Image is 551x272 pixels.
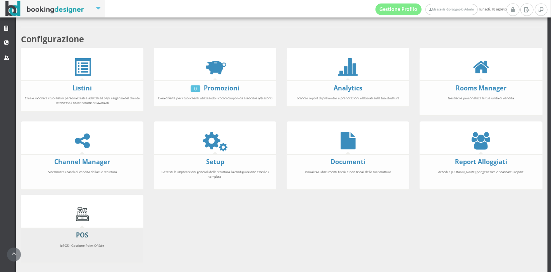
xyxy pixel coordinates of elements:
div: 0 [191,85,200,92]
div: Gestisci e personalizza le tue unità di vendita [420,92,542,113]
a: Listini [72,84,92,92]
a: Report Alloggiati [455,158,507,166]
div: Visualizza i documenti fiscali e non fiscali della tua struttura [287,166,409,187]
b: Configurazione [21,33,84,45]
div: Crea e modifica i tuoi listini personalizzati e adattali ad ogni esigenza del cliente attraverso ... [21,92,143,108]
div: Crea offerte per i tuoi clienti utilizzando i codici coupon da associare agli sconti [154,92,276,104]
img: cash-register.gif [74,205,91,223]
div: ioPOS - Gestione Point Of Sale [21,240,143,260]
a: Rooms Manager [456,84,506,92]
span: lunedì, 18 agosto [375,3,506,15]
a: Analytics [334,84,362,92]
div: Sincronizza i canali di vendita della tua struttura [21,166,143,187]
a: Gestione Profilo [375,3,422,15]
a: Channel Manager [54,158,110,166]
img: BookingDesigner.com [5,1,84,16]
div: Scarica i report di preventivi e prenotazioni elaborati sulla tua struttura [287,92,409,104]
a: Setup [206,158,224,166]
a: POS [76,231,88,239]
a: Documenti [331,158,365,166]
a: Promozioni [204,84,239,92]
div: Accedi a [DOMAIN_NAME] per generare e scaricare i report [420,166,542,187]
a: Masseria Gorgognolo Admin [425,4,477,15]
div: Gestisci le impostazioni generali della struttura, la configurazione email e i template [154,166,276,187]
